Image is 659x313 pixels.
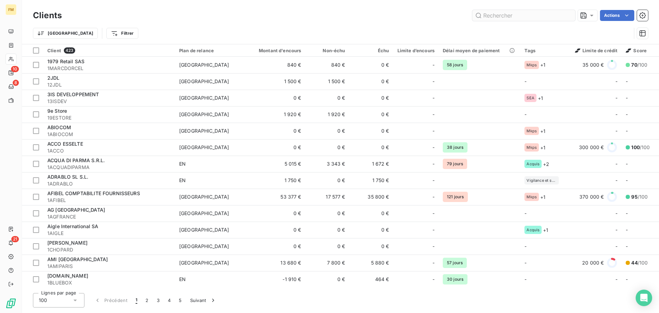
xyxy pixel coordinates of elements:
[631,259,648,266] span: /100
[179,48,242,53] div: Plan de relance
[543,160,549,168] span: + 2
[631,62,637,68] span: 70
[47,197,171,204] span: 1AFIBEL
[575,48,617,53] span: Limite de crédit
[11,66,19,72] span: 10
[246,172,305,189] td: 1 750 €
[179,78,229,85] div: [GEOGRAPHIC_DATA]
[33,28,98,39] button: [GEOGRAPHIC_DATA]
[164,293,175,308] button: 4
[626,95,628,101] span: -
[305,271,349,288] td: 0 €
[179,226,229,233] div: [GEOGRAPHIC_DATA]
[47,141,83,147] span: ACCO ESSELTE
[47,240,88,246] span: [PERSON_NAME]
[626,276,628,282] span: -
[524,48,566,53] div: Tags
[432,94,435,101] span: -
[305,57,349,73] td: 840 €
[443,258,467,268] span: 57 jours
[432,210,435,217] span: -
[47,108,67,114] span: 9e Store
[179,62,229,68] div: [GEOGRAPHIC_DATA]
[90,293,131,308] button: Précédent
[47,190,140,196] span: AFIBEL COMPTABILITE FOURNISSEURS
[179,94,229,101] div: [GEOGRAPHIC_DATA]
[246,222,305,238] td: 0 €
[443,60,467,70] span: 58 jours
[349,189,393,205] td: 35 800 €
[631,193,648,200] span: /100
[305,189,349,205] td: 17 577 €
[47,256,108,262] span: AMI [GEOGRAPHIC_DATA]
[47,75,60,81] span: 2JDL
[524,78,527,84] span: -
[131,293,141,308] button: 1
[432,127,435,134] span: -
[64,47,75,54] span: 423
[349,205,393,222] td: 0 €
[349,172,393,189] td: 1 750 €
[186,293,221,308] button: Suivant
[615,276,617,283] span: -
[305,172,349,189] td: 0 €
[246,156,305,172] td: 5 015 €
[47,157,105,163] span: ACQUA DI PARMA S.R.L.
[47,58,84,64] span: 1979 Retail SAS
[106,28,138,39] button: Filtrer
[305,90,349,106] td: 0 €
[582,259,604,266] span: 20 000 €
[540,193,545,201] span: + 1
[179,144,229,151] div: [GEOGRAPHIC_DATA]
[47,91,99,97] span: 3IS DEVELOPPEMENT
[631,144,639,150] span: 100
[527,96,534,100] span: SEA
[443,142,467,153] span: 38 jours
[179,160,186,167] div: EN
[305,139,349,156] td: 0 €
[527,162,540,166] span: Acquis
[179,177,186,184] div: EN
[527,145,537,149] span: Mkps
[141,293,152,308] button: 2
[631,62,647,68] span: /100
[349,238,393,255] td: 0 €
[582,62,604,68] span: 35 000 €
[47,279,171,286] span: 1BLUEBOX
[246,123,305,139] td: 0 €
[615,111,617,118] span: -
[432,144,435,151] span: -
[443,159,467,169] span: 79 jours
[153,293,164,308] button: 3
[631,144,650,151] span: /100
[47,273,88,279] span: [DOMAIN_NAME]
[524,210,527,216] span: -
[47,246,171,253] span: 1CHOPARD
[432,193,435,200] span: -
[432,62,435,68] span: -
[246,139,305,156] td: 0 €
[47,98,171,105] span: 13ISDEV
[527,63,537,67] span: Mkps
[432,259,435,266] span: -
[305,222,349,238] td: 0 €
[579,144,604,151] span: 300 000 €
[349,57,393,73] td: 0 €
[615,226,617,233] span: -
[636,290,652,306] div: Open Intercom Messenger
[47,81,171,88] span: 12JDL
[626,128,628,134] span: -
[305,238,349,255] td: 0 €
[47,147,171,154] span: 1ACCO
[354,48,389,53] div: Échu
[246,57,305,73] td: 840 €
[305,205,349,222] td: 0 €
[615,78,617,85] span: -
[615,160,617,167] span: -
[47,164,171,171] span: 1ACQUADIPARMA
[626,227,628,233] span: -
[615,243,617,250] span: -
[305,106,349,123] td: 1 920 €
[47,263,171,270] span: 1AMIPARIS
[349,255,393,271] td: 5 880 €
